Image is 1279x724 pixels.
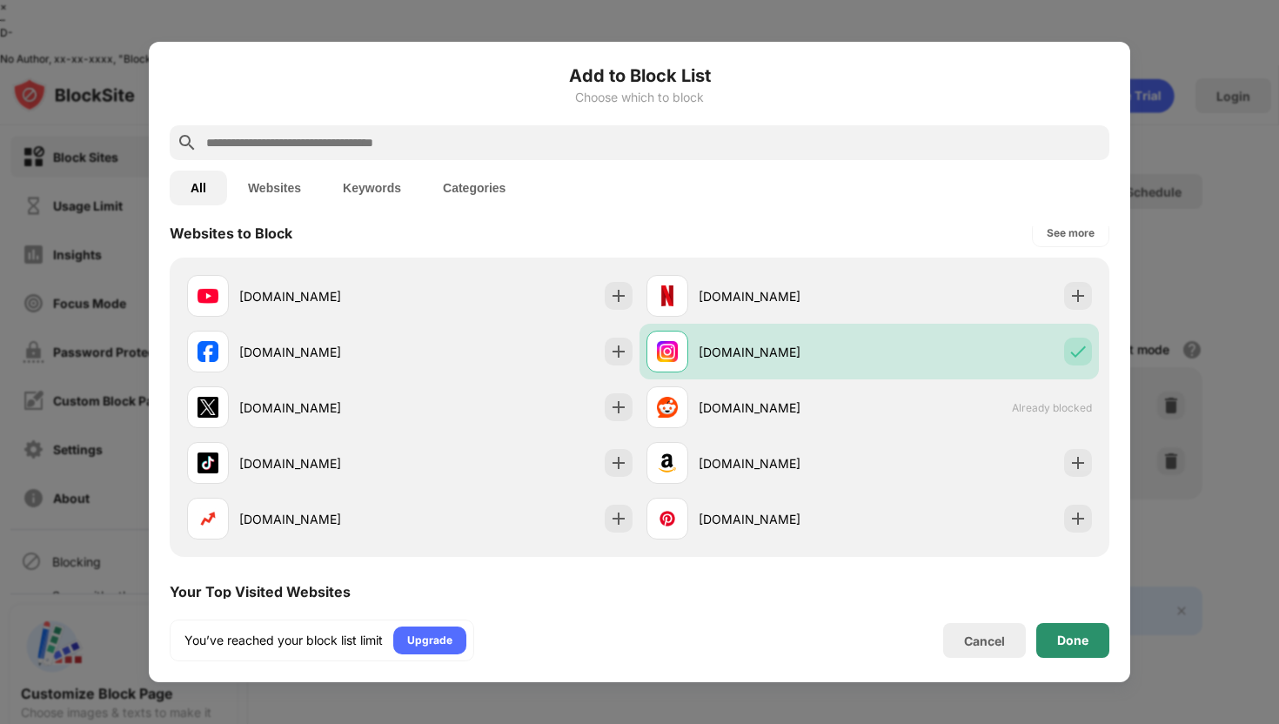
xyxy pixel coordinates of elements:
h6: Add to Block List [170,63,1109,89]
div: [DOMAIN_NAME] [699,510,869,528]
div: Your Top Visited Websites [170,583,351,600]
span: Already blocked [1012,401,1092,414]
div: Cancel [964,633,1005,648]
img: favicons [657,285,678,306]
div: [DOMAIN_NAME] [239,287,410,305]
img: favicons [198,397,218,418]
div: Done [1057,633,1088,647]
img: favicons [198,508,218,529]
div: [DOMAIN_NAME] [699,343,869,361]
img: favicons [198,285,218,306]
div: You’ve reached your block list limit [184,632,383,649]
div: [DOMAIN_NAME] [239,399,410,417]
div: Choose which to block [170,90,1109,104]
img: favicons [198,452,218,473]
div: [DOMAIN_NAME] [699,454,869,473]
img: favicons [657,508,678,529]
img: search.svg [177,132,198,153]
button: Keywords [322,171,422,205]
img: favicons [657,341,678,362]
div: Upgrade [407,632,452,649]
div: [DOMAIN_NAME] [699,287,869,305]
button: Categories [422,171,526,205]
button: All [170,171,227,205]
div: [DOMAIN_NAME] [699,399,869,417]
img: favicons [657,397,678,418]
div: [DOMAIN_NAME] [239,343,410,361]
div: [DOMAIN_NAME] [239,454,410,473]
div: See more [1047,225,1095,242]
button: Websites [227,171,322,205]
div: Websites to Block [170,225,292,242]
img: favicons [657,452,678,473]
img: favicons [198,341,218,362]
div: [DOMAIN_NAME] [239,510,410,528]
